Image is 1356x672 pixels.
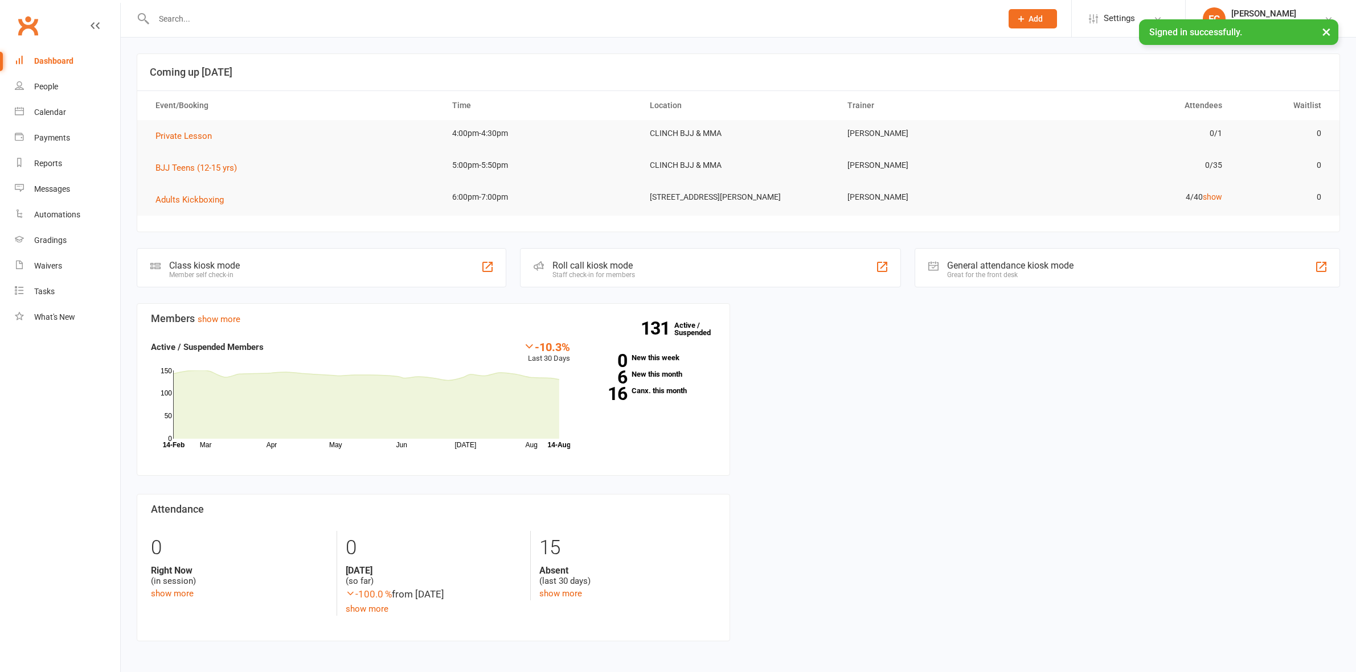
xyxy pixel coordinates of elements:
[539,531,716,565] div: 15
[155,163,237,173] span: BJJ Teens (12-15 yrs)
[14,11,42,40] a: Clubworx
[151,504,716,515] h3: Attendance
[1232,120,1332,147] td: 0
[837,152,1035,179] td: [PERSON_NAME]
[442,152,640,179] td: 5:00pm-5:50pm
[34,261,62,270] div: Waivers
[34,133,70,142] div: Payments
[15,228,120,253] a: Gradings
[1231,19,1310,29] div: Clinch Martial Arts Ltd
[151,313,716,324] h3: Members
[1009,9,1057,28] button: Add
[34,287,55,296] div: Tasks
[1232,152,1332,179] td: 0
[346,565,522,576] strong: [DATE]
[15,125,120,151] a: Payments
[1035,120,1232,147] td: 0/1
[587,370,715,378] a: 6New this month
[34,210,80,219] div: Automations
[640,184,837,211] td: [STREET_ADDRESS][PERSON_NAME]
[1316,19,1337,44] button: ×
[523,340,570,353] div: -10.3%
[442,120,640,147] td: 4:00pm-4:30pm
[151,565,328,576] strong: Right Now
[145,91,442,120] th: Event/Booking
[346,565,522,587] div: (so far)
[837,91,1035,120] th: Trainer
[151,588,194,599] a: show more
[587,387,715,394] a: 16Canx. this month
[1035,91,1232,120] th: Attendees
[150,11,994,27] input: Search...
[15,100,120,125] a: Calendar
[552,271,635,279] div: Staff check-in for members
[15,74,120,100] a: People
[587,354,715,361] a: 0New this week
[346,531,522,565] div: 0
[34,82,58,91] div: People
[442,184,640,211] td: 6:00pm-7:00pm
[15,151,120,176] a: Reports
[15,48,120,74] a: Dashboard
[640,120,837,147] td: CLINCH BJJ & MMA
[1203,7,1226,30] div: FC
[15,202,120,228] a: Automations
[34,56,73,65] div: Dashboard
[1035,152,1232,179] td: 0/35
[155,193,232,207] button: Adults Kickboxing
[198,314,240,324] a: show more
[442,91,640,120] th: Time
[947,271,1074,279] div: Great for the front desk
[1231,9,1310,19] div: [PERSON_NAME]
[151,565,328,587] div: (in session)
[539,588,582,599] a: show more
[34,108,66,117] div: Calendar
[587,385,627,402] strong: 16
[1149,27,1242,38] span: Signed in successfully.
[346,587,522,602] div: from [DATE]
[539,565,716,587] div: (last 30 days)
[640,152,837,179] td: CLINCH BJJ & MMA
[155,129,220,143] button: Private Lesson
[674,313,724,345] a: 131Active / Suspended
[15,304,120,330] a: What's New
[641,320,674,337] strong: 131
[1029,14,1043,23] span: Add
[640,91,837,120] th: Location
[587,352,627,369] strong: 0
[552,260,635,271] div: Roll call kiosk mode
[1232,184,1332,211] td: 0
[1104,6,1135,31] span: Settings
[523,340,570,365] div: Last 30 Days
[346,588,392,600] span: -100.0 %
[587,369,627,386] strong: 6
[346,604,388,614] a: show more
[150,67,1327,78] h3: Coming up [DATE]
[539,565,716,576] strong: Absent
[155,131,212,141] span: Private Lesson
[837,120,1035,147] td: [PERSON_NAME]
[151,342,264,352] strong: Active / Suspended Members
[34,312,75,321] div: What's New
[15,279,120,304] a: Tasks
[15,176,120,202] a: Messages
[15,253,120,279] a: Waivers
[34,236,67,245] div: Gradings
[155,161,245,175] button: BJJ Teens (12-15 yrs)
[1203,192,1222,201] a: show
[169,271,240,279] div: Member self check-in
[151,531,328,565] div: 0
[1035,184,1232,211] td: 4/40
[34,184,70,193] div: Messages
[34,159,62,168] div: Reports
[155,195,224,205] span: Adults Kickboxing
[947,260,1074,271] div: General attendance kiosk mode
[1232,91,1332,120] th: Waitlist
[837,184,1035,211] td: [PERSON_NAME]
[169,260,240,271] div: Class kiosk mode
